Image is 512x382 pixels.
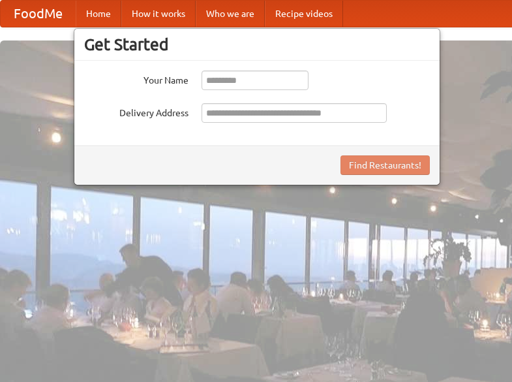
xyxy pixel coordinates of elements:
[265,1,343,27] a: Recipe videos
[1,1,76,27] a: FoodMe
[76,1,121,27] a: Home
[84,103,188,119] label: Delivery Address
[340,155,430,175] button: Find Restaurants!
[84,71,188,87] label: Your Name
[121,1,196,27] a: How it works
[84,35,430,54] h3: Get Started
[196,1,265,27] a: Who we are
